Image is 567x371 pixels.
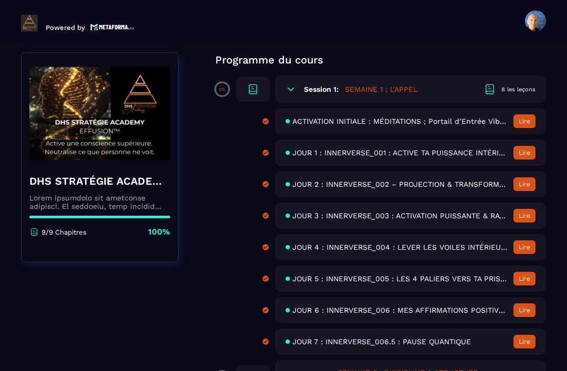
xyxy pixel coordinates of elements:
button: Lire [513,272,535,285]
button: Lire [513,114,535,128]
h5: SEMAINE 1 : L'APPEL [345,84,417,94]
button: Lire [513,177,535,191]
h4: DHS STRATÉGIE ACADEMY™ – EFFUSION [29,174,170,188]
button: Lire [513,303,535,317]
span: JOUR 4 : INNERVERSE_004 : LEVER LES VOILES INTÉRIEURS & ALCHYMIA_002 : L’Origine Retrouvée [292,243,508,251]
img: logo [90,23,134,31]
p: Powered by [46,24,85,31]
img: banner [29,61,170,166]
img: logo-branding [21,15,38,31]
span: JOUR 5 : INNERVERSE_005 : LES 4 PALIERS VERS TA PRISE DE CONSCIENCE RÉUSSIE & RAYONNANCE_003 : GR... [292,274,508,283]
span: JOUR 7 : INNERVERSE_006.5 : PAUSE QUANTIQUE [292,337,471,346]
p: Lorem ipsumdolo sit ametconse adipisci. El seddoeiu, temp incidid utla et dolo ma aliqu enimadmi ... [29,194,170,210]
span: JOUR 2 : INNERVERSE_002 – PROJECTION & TRANSFORMATION PERSONNELLE & RAYONNANCE_001 : LE DÉCLIC IN... [292,180,508,188]
span: JOUR 3 : INNERVERSE_003 : ACTIVATION PUISSANTE & RAYONNACE_002 : MES PREMIÈRES MATRYXES [292,211,508,220]
div: 8 les leçons [501,86,535,93]
span: ACTIVATION INITIALE : MÉDITATIONS ; Portail d’Entrée Vibratoire [292,117,508,125]
p: 9/9 Chapitres [41,228,87,236]
p: 100% [148,226,170,238]
span: JOUR 6 : INNERVERSE_006 : MES AFFIRMATIONS POSITIVES & RAYONNANCE 4 : COMPRENDRE LES ÉMOTIONS LE ... [292,306,508,314]
h6: Session 1: [304,85,339,93]
button: Lire [513,146,535,160]
button: Lire [513,209,535,222]
button: Lire [513,240,535,254]
span: JOUR 1 : INNERVERSE_001 : ACTIVE TA PUISSANCE INTÉRIEUR & ALCHIMIA_001 : CONNEXION AU CHAMP QUANT... [292,149,508,157]
p: Programme du cours [215,52,546,67]
button: Lire [513,335,535,348]
p: 0% [219,87,225,92]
